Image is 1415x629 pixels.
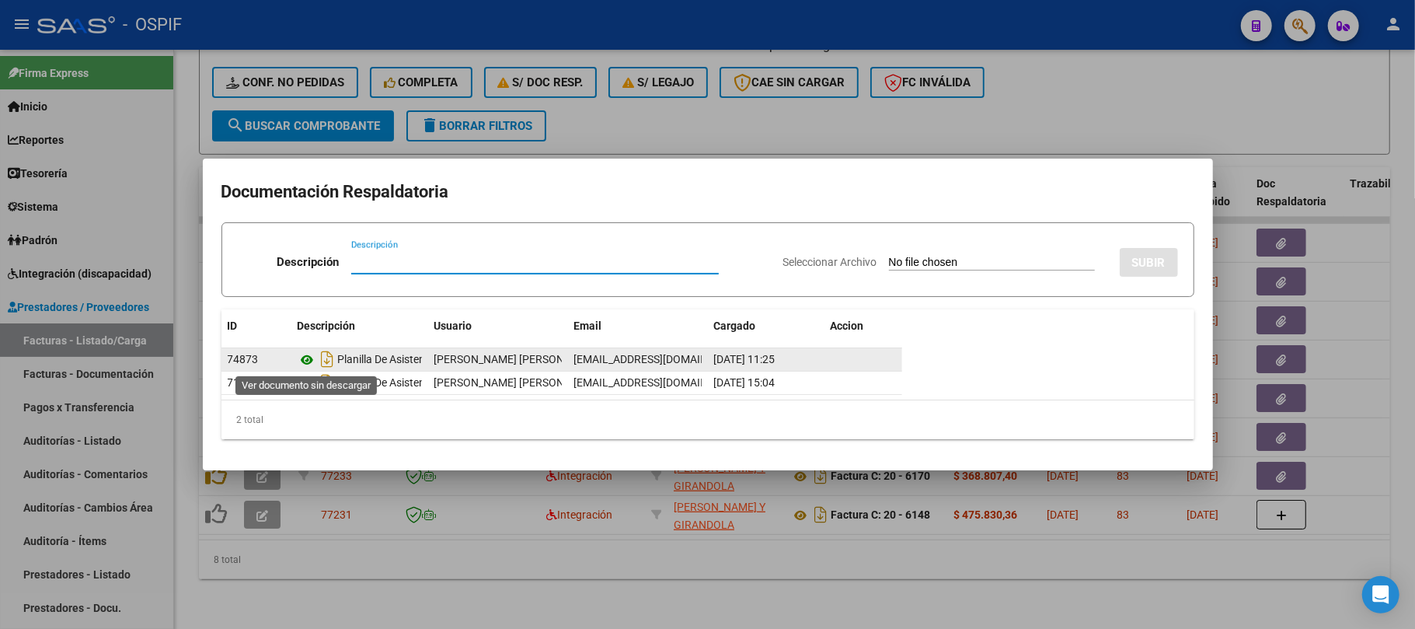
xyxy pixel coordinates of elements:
span: 71432 [228,376,259,389]
datatable-header-cell: ID [221,309,291,343]
span: Descripción [298,320,356,332]
span: [PERSON_NAME] [PERSON_NAME] [434,376,603,389]
button: SUBIR [1120,248,1178,277]
i: Descargar documento [318,370,338,395]
datatable-header-cell: Usuario [428,309,568,343]
span: [EMAIL_ADDRESS][DOMAIN_NAME] [574,376,747,389]
i: Descargar documento [318,347,338,372]
span: 74873 [228,353,259,365]
span: Accion [831,320,864,332]
span: Email [574,320,602,332]
span: [EMAIL_ADDRESS][DOMAIN_NAME] [574,353,747,365]
div: 2 total [221,400,1194,439]
span: SUBIR [1132,256,1166,270]
div: Planilla De Asistencia [298,347,422,372]
div: Open Intercom Messenger [1362,576,1399,613]
datatable-header-cell: Email [568,309,708,343]
span: [DATE] 11:25 [714,353,775,365]
span: [PERSON_NAME] [PERSON_NAME] [434,353,603,365]
span: ID [228,320,238,332]
datatable-header-cell: Accion [824,309,902,343]
datatable-header-cell: Descripción [291,309,428,343]
datatable-header-cell: Cargado [708,309,824,343]
span: Seleccionar Archivo [783,256,877,268]
div: Planilla De Asistencia [298,370,422,395]
span: Cargado [714,320,756,332]
h2: Documentación Respaldatoria [221,177,1194,207]
span: [DATE] 15:04 [714,376,775,389]
p: Descripción [277,253,339,271]
span: Usuario [434,320,472,332]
